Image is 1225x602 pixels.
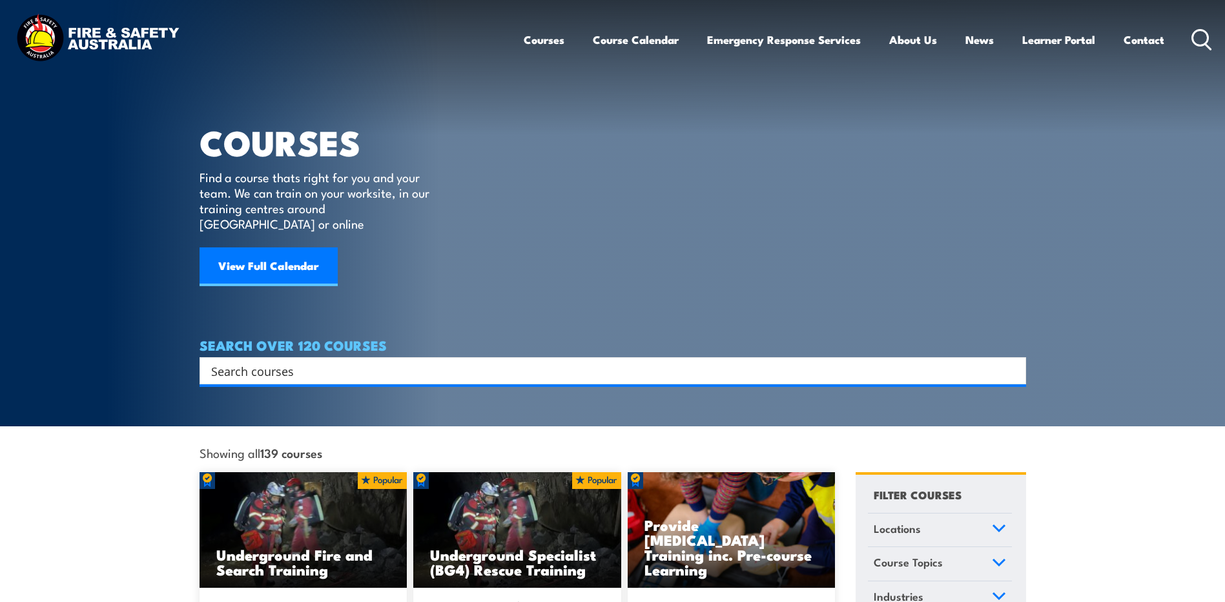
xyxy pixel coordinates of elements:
[644,517,819,577] h3: Provide [MEDICAL_DATA] Training inc. Pre-course Learning
[200,472,407,588] img: Underground mine rescue
[874,520,921,537] span: Locations
[413,472,621,588] a: Underground Specialist (BG4) Rescue Training
[628,472,836,588] a: Provide [MEDICAL_DATA] Training inc. Pre-course Learning
[707,23,861,57] a: Emergency Response Services
[1004,362,1022,380] button: Search magnifier button
[216,547,391,577] h3: Underground Fire and Search Training
[200,247,338,286] a: View Full Calendar
[413,472,621,588] img: Underground mine rescue
[200,446,322,459] span: Showing all
[1124,23,1164,57] a: Contact
[200,127,448,157] h1: COURSES
[874,554,943,571] span: Course Topics
[214,362,1000,380] form: Search form
[430,547,604,577] h3: Underground Specialist (BG4) Rescue Training
[868,514,1012,547] a: Locations
[524,23,564,57] a: Courses
[628,472,836,588] img: Low Voltage Rescue and Provide CPR
[889,23,937,57] a: About Us
[200,338,1026,352] h4: SEARCH OVER 120 COURSES
[211,361,998,380] input: Search input
[868,547,1012,581] a: Course Topics
[593,23,679,57] a: Course Calendar
[1022,23,1095,57] a: Learner Portal
[260,444,322,461] strong: 139 courses
[200,169,435,231] p: Find a course thats right for you and your team. We can train on your worksite, in our training c...
[874,486,962,503] h4: FILTER COURSES
[965,23,994,57] a: News
[200,472,407,588] a: Underground Fire and Search Training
